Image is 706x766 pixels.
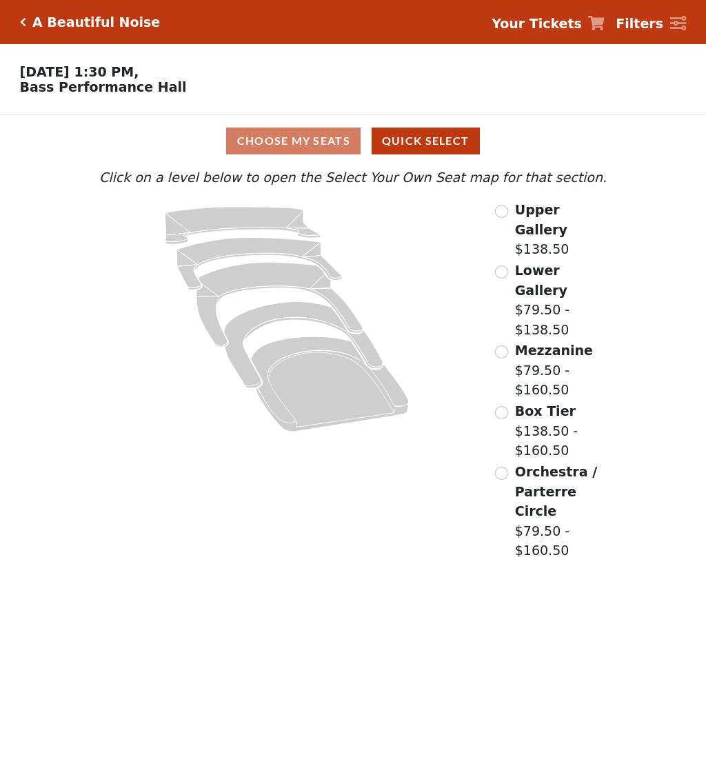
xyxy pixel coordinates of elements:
path: Lower Gallery - Seats Available: 35 [177,238,342,290]
path: Orchestra / Parterre Circle - Seats Available: 24 [251,336,409,432]
a: Filters [616,14,686,34]
label: $79.50 - $138.50 [515,261,608,339]
path: Upper Gallery - Seats Available: 281 [165,207,321,244]
label: $79.50 - $160.50 [515,462,608,561]
strong: Filters [616,16,663,31]
p: Click on a level below to open the Select Your Own Seat map for that section. [98,168,608,188]
label: $138.50 [515,200,608,259]
span: Orchestra / Parterre Circle [515,464,597,518]
span: Box Tier [515,403,576,419]
a: Click here to go back to filters [20,17,26,27]
label: $79.50 - $160.50 [515,341,608,400]
button: Quick Select [372,128,480,154]
label: $138.50 - $160.50 [515,401,608,461]
strong: Your Tickets [492,16,582,31]
span: Mezzanine [515,343,593,358]
h5: A Beautiful Noise [32,14,160,30]
span: Upper Gallery [515,202,567,237]
a: Your Tickets [492,14,605,34]
span: Lower Gallery [515,263,567,298]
